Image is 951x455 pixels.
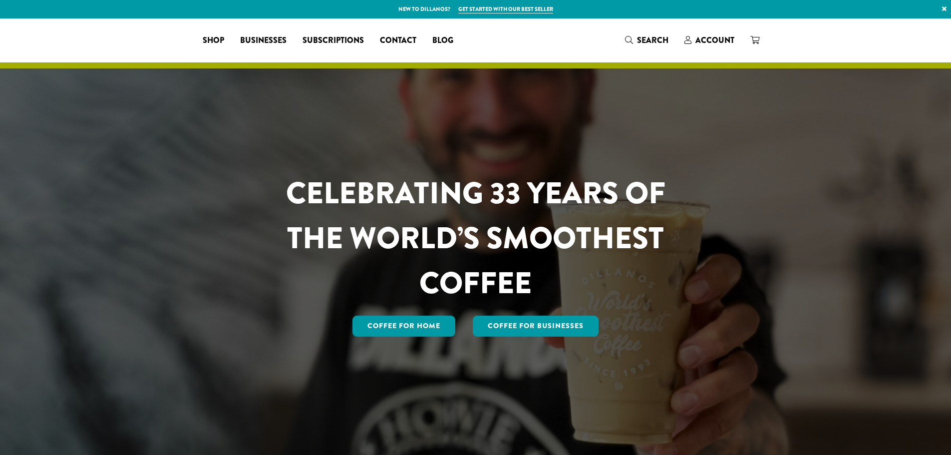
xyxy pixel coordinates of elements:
span: Businesses [240,34,287,47]
h1: CELEBRATING 33 YEARS OF THE WORLD’S SMOOTHEST COFFEE [257,171,695,306]
a: Shop [195,32,232,48]
span: Blog [432,34,453,47]
span: Subscriptions [303,34,364,47]
span: Account [695,34,734,46]
span: Search [637,34,668,46]
a: Search [617,32,676,48]
a: Get started with our best seller [458,5,553,13]
a: Coffee for Home [352,316,455,337]
span: Contact [380,34,416,47]
span: Shop [203,34,224,47]
a: Coffee For Businesses [473,316,599,337]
